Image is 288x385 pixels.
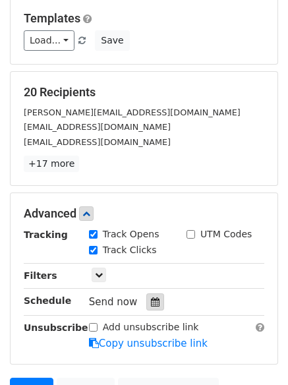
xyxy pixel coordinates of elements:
[24,156,79,172] a: +17 more
[24,30,74,51] a: Load...
[24,11,80,25] a: Templates
[24,122,171,132] small: [EMAIL_ADDRESS][DOMAIN_NAME]
[24,295,71,306] strong: Schedule
[24,85,264,100] h5: 20 Recipients
[89,296,138,308] span: Send now
[103,243,157,257] label: Track Clicks
[222,322,288,385] iframe: Chat Widget
[103,227,159,241] label: Track Opens
[24,322,88,333] strong: Unsubscribe
[24,229,68,240] strong: Tracking
[24,206,264,221] h5: Advanced
[24,270,57,281] strong: Filters
[24,137,171,147] small: [EMAIL_ADDRESS][DOMAIN_NAME]
[103,320,199,334] label: Add unsubscribe link
[200,227,252,241] label: UTM Codes
[89,338,208,349] a: Copy unsubscribe link
[95,30,129,51] button: Save
[24,107,241,117] small: [PERSON_NAME][EMAIL_ADDRESS][DOMAIN_NAME]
